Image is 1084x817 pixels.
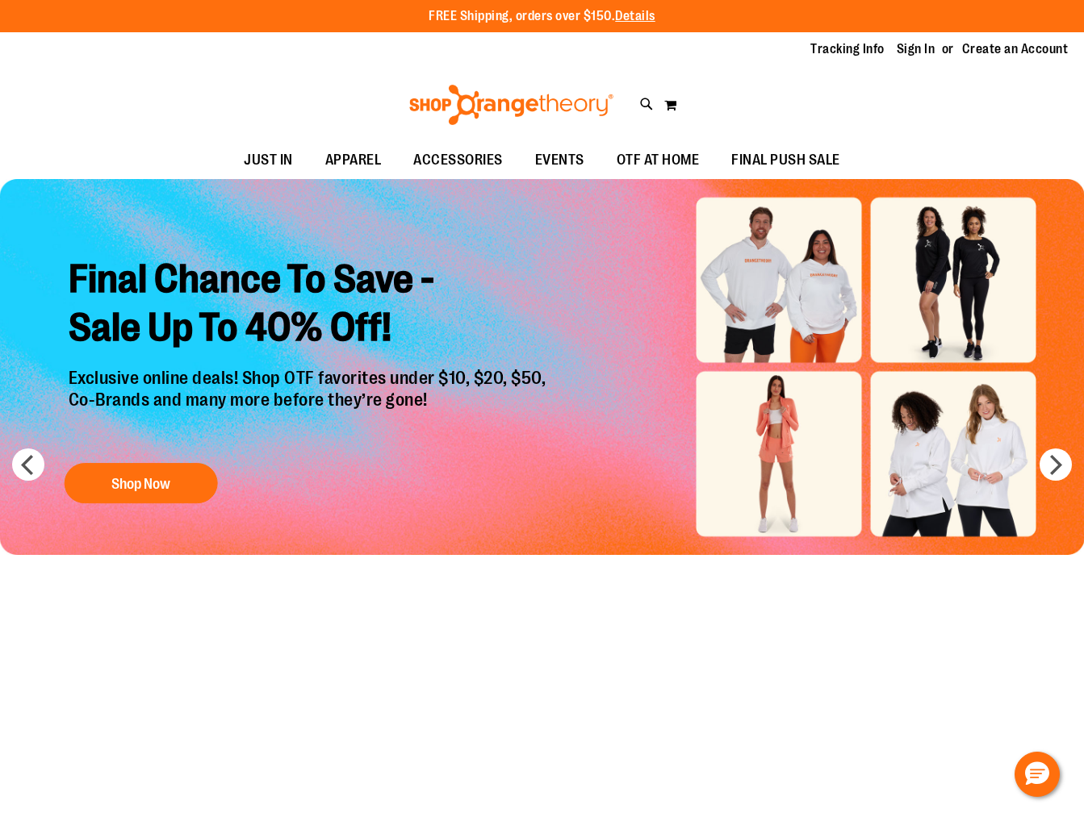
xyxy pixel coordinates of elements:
[715,142,856,179] a: FINAL PUSH SALE
[325,142,382,178] span: APPAREL
[407,85,616,125] img: Shop Orangetheory
[309,142,398,179] a: APPAREL
[57,243,563,368] h2: Final Chance To Save - Sale Up To 40% Off!
[1015,752,1060,797] button: Hello, have a question? Let’s chat.
[429,7,655,26] p: FREE Shipping, orders over $150.
[228,142,309,179] a: JUST IN
[535,142,584,178] span: EVENTS
[57,243,563,511] a: Final Chance To Save -Sale Up To 40% Off! Exclusive online deals! Shop OTF favorites under $10, $...
[810,40,885,58] a: Tracking Info
[615,9,655,23] a: Details
[57,368,563,447] p: Exclusive online deals! Shop OTF favorites under $10, $20, $50, Co-Brands and many more before th...
[519,142,601,179] a: EVENTS
[244,142,293,178] span: JUST IN
[962,40,1069,58] a: Create an Account
[731,142,840,178] span: FINAL PUSH SALE
[617,142,700,178] span: OTF AT HOME
[65,463,218,503] button: Shop Now
[897,40,935,58] a: Sign In
[12,448,44,481] button: prev
[1040,448,1072,481] button: next
[397,142,519,179] a: ACCESSORIES
[413,142,503,178] span: ACCESSORIES
[601,142,716,179] a: OTF AT HOME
